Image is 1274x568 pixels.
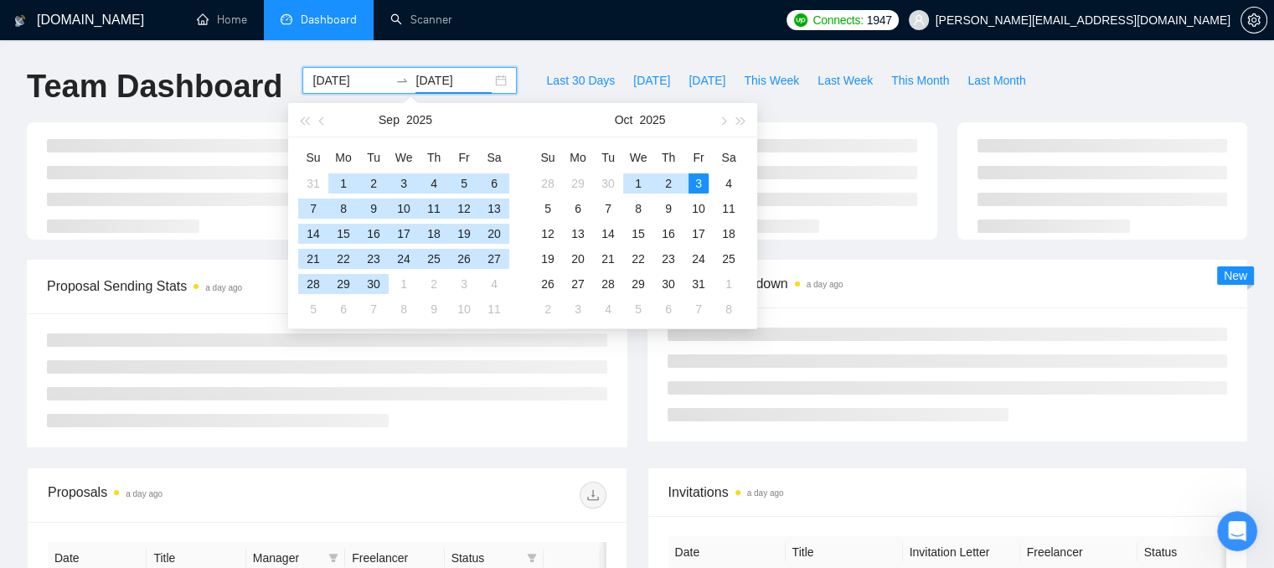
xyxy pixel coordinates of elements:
div: 21 [598,249,618,269]
td: 2025-09-23 [358,246,389,271]
td: 2025-08-31 [298,171,328,196]
td: 2025-10-06 [328,297,358,322]
h1: Team Dashboard [27,67,282,106]
div: 4 [484,274,504,294]
span: Last Week [818,71,873,90]
div: 1 [394,274,414,294]
td: 2025-10-26 [533,271,563,297]
div: 31 [303,173,323,194]
div: 6 [658,299,678,319]
td: 2025-10-03 [683,171,714,196]
button: 2025 [639,103,665,137]
img: logo [34,32,60,59]
td: 2025-10-07 [593,196,623,221]
div: 16 [658,224,678,244]
div: 4 [598,299,618,319]
td: 2025-10-09 [419,297,449,322]
td: 2025-10-13 [563,221,593,246]
th: Mo [328,144,358,171]
button: 2025 [406,103,432,137]
th: Tu [358,144,389,171]
span: Connects: [812,11,863,29]
td: 2025-09-25 [419,246,449,271]
div: 4 [719,173,739,194]
th: Mo [563,144,593,171]
td: 2025-09-21 [298,246,328,271]
div: 3 [568,299,588,319]
div: 12 [454,199,474,219]
td: 2025-10-10 [683,196,714,221]
td: 2025-10-01 [623,171,653,196]
span: Messages [139,456,197,467]
div: 6 [333,299,353,319]
td: 2025-10-11 [714,196,744,221]
td: 2025-10-05 [533,196,563,221]
span: user [913,14,925,26]
div: 15 [333,224,353,244]
span: 1947 [867,11,892,29]
button: Search for help [24,333,311,367]
td: 2025-10-11 [479,297,509,322]
td: 2025-09-20 [479,221,509,246]
div: 31 [689,274,709,294]
td: 2025-09-02 [358,171,389,196]
div: 23 [658,249,678,269]
td: 2025-10-01 [389,271,419,297]
div: 13 [484,199,504,219]
div: 7 [598,199,618,219]
td: 2025-10-29 [623,271,653,297]
button: Help [224,414,335,481]
td: 2025-10-17 [683,221,714,246]
div: 1 [628,173,648,194]
div: 8 [628,199,648,219]
td: 2025-10-28 [593,271,623,297]
div: 8 [394,299,414,319]
div: 22 [333,249,353,269]
input: Start date [312,71,389,90]
div: 24 [689,249,709,269]
td: 2025-11-01 [714,271,744,297]
div: 25 [719,249,739,269]
div: 30 [658,274,678,294]
td: 2025-09-30 [593,171,623,196]
td: 2025-09-28 [533,171,563,196]
td: 2025-09-14 [298,221,328,246]
td: 2025-09-16 [358,221,389,246]
div: 1 [719,274,739,294]
a: homeHome [197,13,247,27]
div: 18 [424,224,444,244]
div: 2 [424,274,444,294]
div: 20 [484,224,504,244]
div: 15 [628,224,648,244]
div: 20 [568,249,588,269]
td: 2025-10-02 [419,271,449,297]
div: 30 [364,274,384,294]
img: Profile image for Iryna [243,27,276,60]
p: How can we help? [34,204,302,233]
div: 23 [364,249,384,269]
p: Hi [PERSON_NAME][EMAIL_ADDRESS][DOMAIN_NAME] 👋 [34,119,302,204]
div: 16 [364,224,384,244]
th: Su [298,144,328,171]
td: 2025-10-10 [449,297,479,322]
div: 10 [689,199,709,219]
span: [DATE] [689,71,725,90]
td: 2025-09-04 [419,171,449,196]
button: Last Month [958,67,1034,94]
div: We typically reply in under a minute [34,286,280,303]
img: upwork-logo.png [794,13,807,27]
td: 2025-09-06 [479,171,509,196]
span: Home [37,456,75,467]
span: filter [328,553,338,563]
span: swap-right [395,74,409,87]
div: 8 [333,199,353,219]
a: setting [1240,13,1267,27]
div: 10 [394,199,414,219]
td: 2025-09-01 [328,171,358,196]
td: 2025-10-15 [623,221,653,246]
td: 2025-10-31 [683,271,714,297]
td: 2025-09-07 [298,196,328,221]
th: Th [419,144,449,171]
div: 21 [303,249,323,269]
td: 2025-09-11 [419,196,449,221]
